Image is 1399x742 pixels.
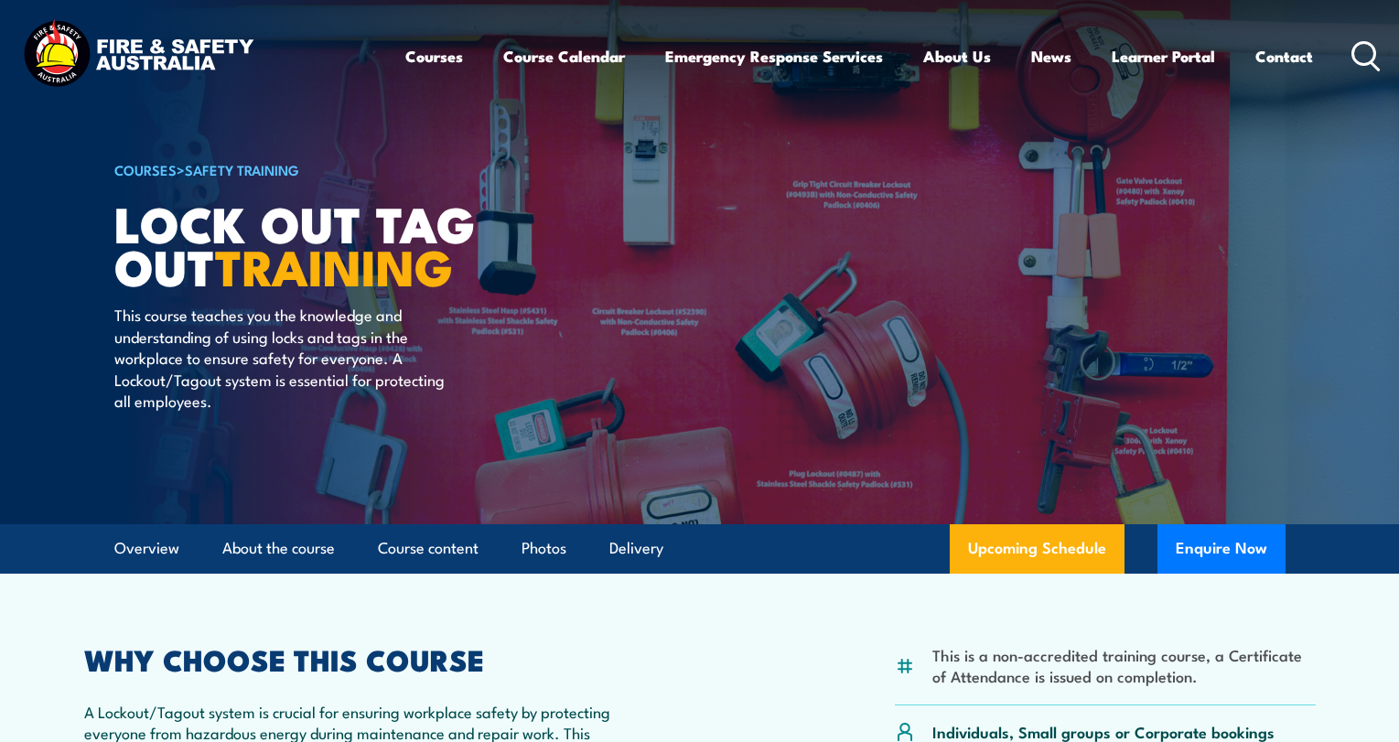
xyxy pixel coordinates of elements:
a: COURSES [114,159,177,179]
a: Upcoming Schedule [950,524,1125,574]
li: This is a non-accredited training course, a Certificate of Attendance is issued on completion. [932,644,1316,687]
a: Delivery [609,524,663,573]
a: News [1031,32,1071,81]
a: About the course [222,524,335,573]
h6: > [114,158,566,180]
a: Overview [114,524,179,573]
a: Course Calendar [503,32,625,81]
a: About Us [923,32,991,81]
h1: Lock Out Tag Out [114,201,566,286]
p: Individuals, Small groups or Corporate bookings [932,721,1275,742]
a: Courses [405,32,463,81]
strong: TRAINING [215,227,453,303]
a: Course content [378,524,479,573]
a: Contact [1255,32,1313,81]
a: Emergency Response Services [665,32,883,81]
p: This course teaches you the knowledge and understanding of using locks and tags in the workplace ... [114,304,448,411]
a: Learner Portal [1112,32,1215,81]
a: Safety Training [185,159,299,179]
a: Photos [522,524,566,573]
h2: WHY CHOOSE THIS COURSE [84,646,619,672]
button: Enquire Now [1157,524,1286,574]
